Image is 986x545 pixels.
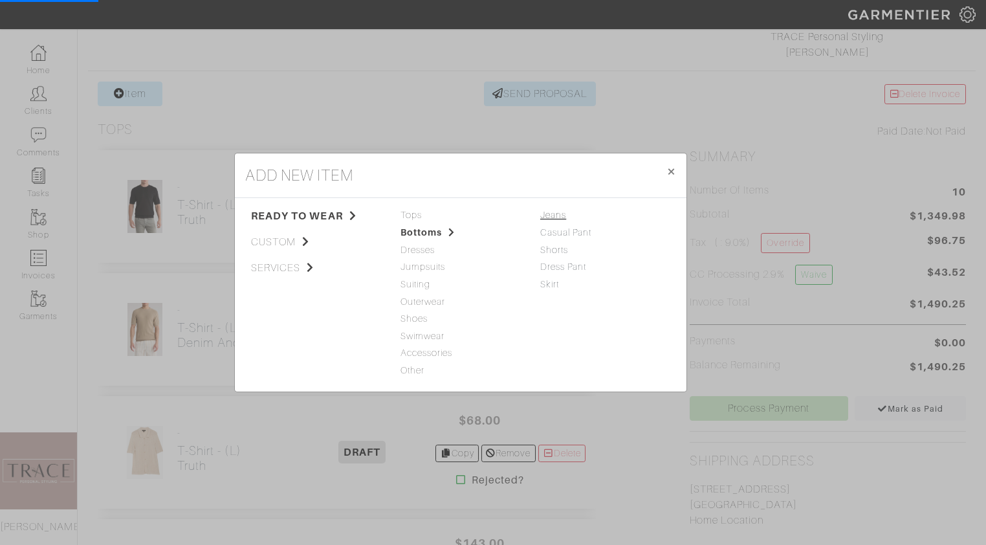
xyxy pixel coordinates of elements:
span: Suiting [400,278,521,292]
span: Tops [400,208,521,223]
span: Jumpsuits [400,260,521,274]
h4: add new item [245,164,353,187]
a: Jeans [540,210,566,220]
span: ready to wear [251,208,381,224]
span: Dresses [400,243,521,258]
span: Other [400,364,521,378]
span: Accessories [400,346,521,361]
span: services [251,260,381,276]
span: Shoes [400,312,521,326]
span: Outerwear [400,295,521,309]
a: Skirt [540,279,559,289]
span: Swimwear [400,329,521,344]
a: Dress Pant [540,261,587,272]
a: Shorts [540,245,568,255]
span: custom [251,234,381,250]
a: Casual Pant [540,227,592,238]
span: × [666,162,676,180]
span: Bottoms [400,226,521,240]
